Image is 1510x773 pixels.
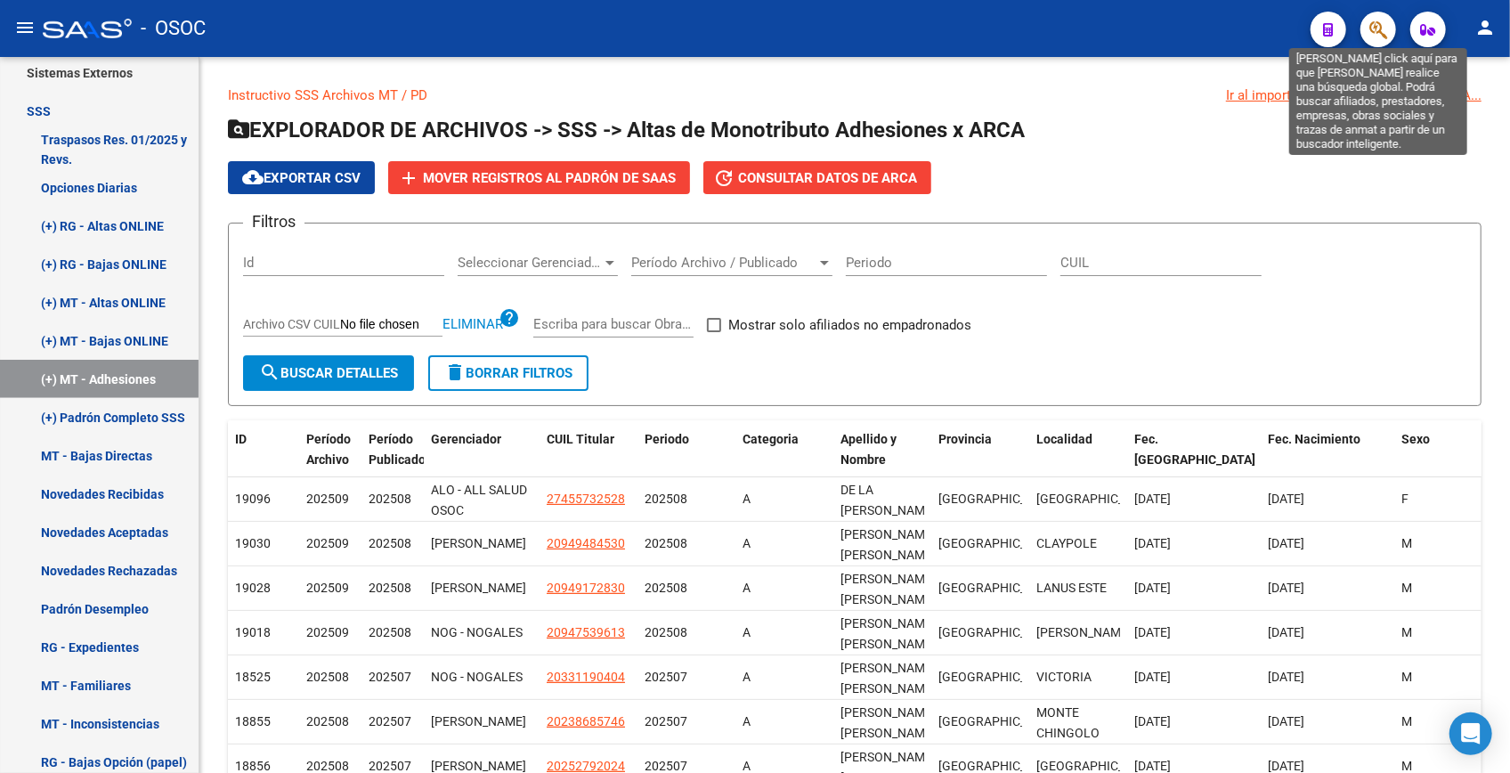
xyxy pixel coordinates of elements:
span: [DATE] [1134,759,1171,773]
h3: Filtros [243,209,304,234]
button: Exportar CSV [228,161,375,194]
span: [PERSON_NAME] [PERSON_NAME] [840,527,936,562]
span: A [743,714,751,728]
span: NOG - NOGALES [431,670,523,684]
span: 202507 [369,759,411,773]
datatable-header-cell: Apellido y Nombre [833,420,931,499]
span: 202507 [645,670,687,684]
span: 202508 [306,670,349,684]
span: 18525 [235,670,271,684]
span: [DATE] [1268,536,1304,550]
span: 202509 [306,492,349,506]
span: M [1401,625,1412,639]
span: 202509 [306,581,349,595]
mat-icon: update [713,167,735,189]
div: Open Intercom Messenger [1449,712,1492,755]
span: Buscar Detalles [259,365,398,381]
datatable-header-cell: Fec. Alta [1127,420,1261,499]
datatable-header-cell: CUIL Titular [540,420,637,499]
span: Período Archivo / Publicado [631,255,816,271]
span: 202508 [645,536,687,550]
span: Provincia [938,432,992,446]
span: ID [235,432,247,446]
span: 202508 [306,714,349,728]
span: 202509 [306,536,349,550]
datatable-header-cell: Periodo [637,420,735,499]
button: Borrar Filtros [428,355,589,391]
span: EXPLORADOR DE ARCHIVOS -> SSS -> Altas de Monotributo Adhesiones x ARCA [228,118,1025,142]
span: Periodo [645,432,689,446]
span: A [743,670,751,684]
span: Localidad [1036,432,1092,446]
datatable-header-cell: Fec. Nacimiento [1261,420,1394,499]
span: [PERSON_NAME] [PERSON_NAME] [840,572,936,606]
span: 20949484530 [547,536,625,550]
span: VICTORIA [1036,670,1092,684]
span: 20331190404 [547,670,625,684]
span: 202507 [369,670,411,684]
span: [GEOGRAPHIC_DATA] [938,670,1059,684]
datatable-header-cell: ID [228,420,299,499]
span: 202508 [645,581,687,595]
span: Fec. Nacimiento [1268,432,1360,446]
span: [DATE] [1134,670,1171,684]
span: 202507 [369,714,411,728]
span: Fec. [GEOGRAPHIC_DATA] [1134,432,1255,467]
span: [PERSON_NAME] [PERSON_NAME] [840,705,936,740]
span: [DATE] [1134,581,1171,595]
span: 202508 [369,492,411,506]
span: [PERSON_NAME] [431,536,526,550]
span: 19030 [235,536,271,550]
mat-icon: add [398,167,419,189]
span: 18855 [235,714,271,728]
span: [PERSON_NAME] [PERSON_NAME] [840,661,936,696]
span: Eliminar [442,316,503,332]
span: [DATE] [1134,536,1171,550]
span: Mostrar solo afiliados no empadronados [728,314,971,336]
mat-icon: search [259,362,280,383]
span: Borrar Filtros [444,365,572,381]
span: 19018 [235,625,271,639]
span: NOG - NOGALES [431,625,523,639]
span: [DATE] [1268,714,1304,728]
span: [DATE] [1268,492,1304,506]
span: Categoria [743,432,799,446]
span: DE LA [PERSON_NAME] [PERSON_NAME] [840,483,936,538]
span: F [1401,492,1409,506]
span: 202508 [306,759,349,773]
span: 18856 [235,759,271,773]
datatable-header-cell: Localidad [1029,420,1127,499]
span: [GEOGRAPHIC_DATA] [938,714,1059,728]
div: Ir al importador de Adhesiones MT ARCA... [1226,85,1482,105]
datatable-header-cell: Provincia [931,420,1029,499]
input: Archivo CSV CUIL [340,317,442,333]
span: [DATE] [1268,581,1304,595]
datatable-header-cell: Categoria [735,420,833,499]
span: Gerenciador [431,432,501,446]
datatable-header-cell: Período Publicado [361,420,424,499]
span: 202508 [369,536,411,550]
span: M [1401,714,1412,728]
mat-icon: cloud_download [242,167,264,188]
span: Período Publicado [369,432,426,467]
span: [GEOGRAPHIC_DATA] [1036,492,1157,506]
mat-icon: help [499,307,520,329]
span: CLAYPOLE [1036,536,1097,550]
span: [PERSON_NAME] [431,759,526,773]
mat-icon: person [1474,17,1496,38]
span: [PERSON_NAME] [431,581,526,595]
span: 202508 [645,492,687,506]
span: Período Archivo [306,432,351,467]
span: [PERSON_NAME] [PERSON_NAME] [PERSON_NAME] [840,616,936,671]
span: A [743,759,751,773]
span: 20949172830 [547,581,625,595]
mat-icon: delete [444,362,466,383]
span: [GEOGRAPHIC_DATA] [938,625,1059,639]
span: 202508 [369,625,411,639]
span: ALO - ALL SALUD OSOC [431,483,527,517]
span: [DATE] [1134,492,1171,506]
span: Seleccionar Gerenciador [458,255,602,271]
datatable-header-cell: Gerenciador [424,420,540,499]
button: Buscar Detalles [243,355,414,391]
span: LANUS ESTE [1036,581,1107,595]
